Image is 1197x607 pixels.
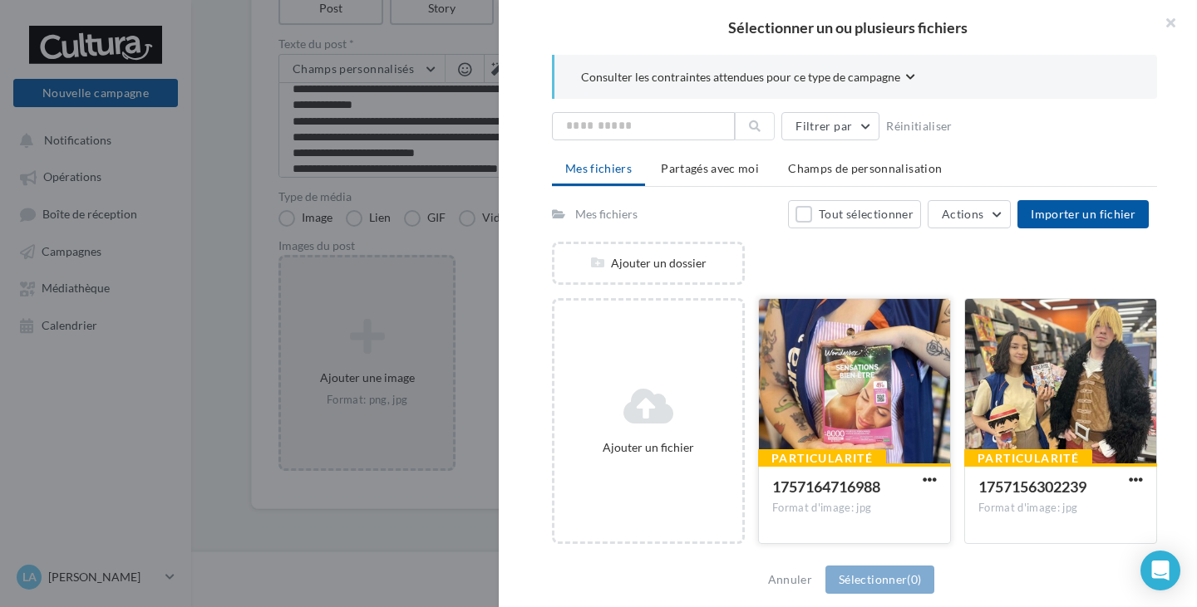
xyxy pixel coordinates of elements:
button: Sélectionner(0) [825,565,934,594]
span: 1757156302239 [978,477,1086,496]
button: Annuler [761,570,819,590]
button: Tout sélectionner [788,200,921,228]
button: Consulter les contraintes attendues pour ce type de campagne [581,68,915,89]
span: Champs de personnalisation [788,161,942,175]
button: Réinitialiser [879,116,959,136]
button: Actions [928,200,1011,228]
span: Consulter les contraintes attendues pour ce type de campagne [581,69,900,86]
div: Format d'image: jpg [772,501,937,516]
button: Filtrer par [781,112,879,140]
span: Importer un fichier [1031,207,1135,221]
span: Actions [942,207,983,221]
span: 1757164716988 [772,477,880,496]
span: Partagés avec moi [661,161,759,175]
div: Particularité [758,449,886,467]
div: Ajouter un fichier [561,439,736,456]
div: Ajouter un dossier [554,255,742,272]
div: Mes fichiers [575,206,638,223]
div: Open Intercom Messenger [1140,551,1180,590]
h2: Sélectionner un ou plusieurs fichiers [525,20,1170,35]
button: Importer un fichier [1017,200,1149,228]
span: (0) [907,572,921,586]
div: Particularité [964,449,1092,467]
span: Mes fichiers [565,161,632,175]
div: Format d'image: jpg [978,501,1143,516]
